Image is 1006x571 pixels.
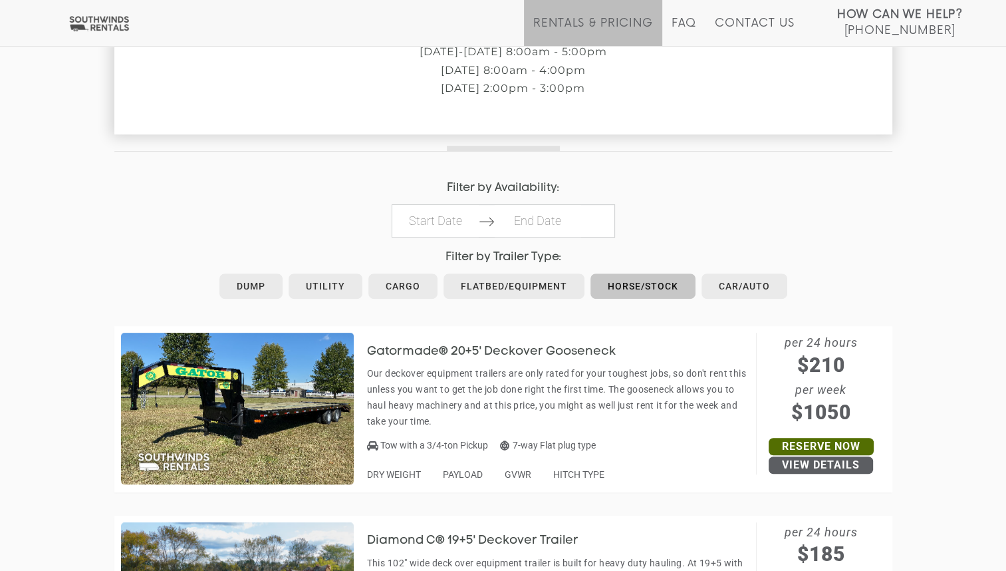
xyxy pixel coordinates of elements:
p: Our deckover equipment trailers are only rated for your toughest jobs, so don't rent this unless ... [367,365,749,429]
span: HITCH TYPE [553,469,604,480]
a: Dump [219,274,283,299]
p: [DATE] 8:00am - 4:00pm [114,65,912,77]
span: PAYLOAD [443,469,483,480]
h4: Filter by Trailer Type: [114,251,892,264]
span: $185 [757,539,886,569]
a: Contact Us [715,17,794,46]
span: $210 [757,350,886,380]
h3: Diamond C® 19+5' Deckover Trailer [367,534,598,548]
span: GVWR [505,469,531,480]
a: Diamond C® 19+5' Deckover Trailer [367,535,598,546]
a: Rentals & Pricing [533,17,652,46]
a: Horse/Stock [590,274,695,299]
span: per 24 hours per week [757,333,886,427]
a: Gatormade® 20+5' Deckover Gooseneck [367,345,636,356]
span: [PHONE_NUMBER] [844,24,955,37]
span: Tow with a 3/4-ton Pickup [380,440,488,451]
span: DRY WEIGHT [367,469,421,480]
h4: Filter by Availability: [114,182,892,194]
a: FAQ [672,17,697,46]
a: How Can We Help? [PHONE_NUMBER] [837,7,963,36]
p: [DATE]-[DATE] 8:00am - 5:00pm [114,46,912,58]
img: Southwinds Rentals Logo [66,15,132,32]
span: $1050 [757,397,886,427]
span: 7-way Flat plug type [500,440,596,451]
img: SW012 - Gatormade 20+5' Deckover Gooseneck [121,333,354,484]
h3: Gatormade® 20+5' Deckover Gooseneck [367,345,636,359]
a: Cargo [368,274,438,299]
p: [DATE] 2:00pm - 3:00pm [114,83,912,95]
a: Flatbed/Equipment [443,274,584,299]
a: Car/Auto [701,274,787,299]
a: View Details [769,457,873,474]
a: Utility [289,274,362,299]
strong: How Can We Help? [837,8,963,21]
a: Reserve Now [769,438,874,455]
